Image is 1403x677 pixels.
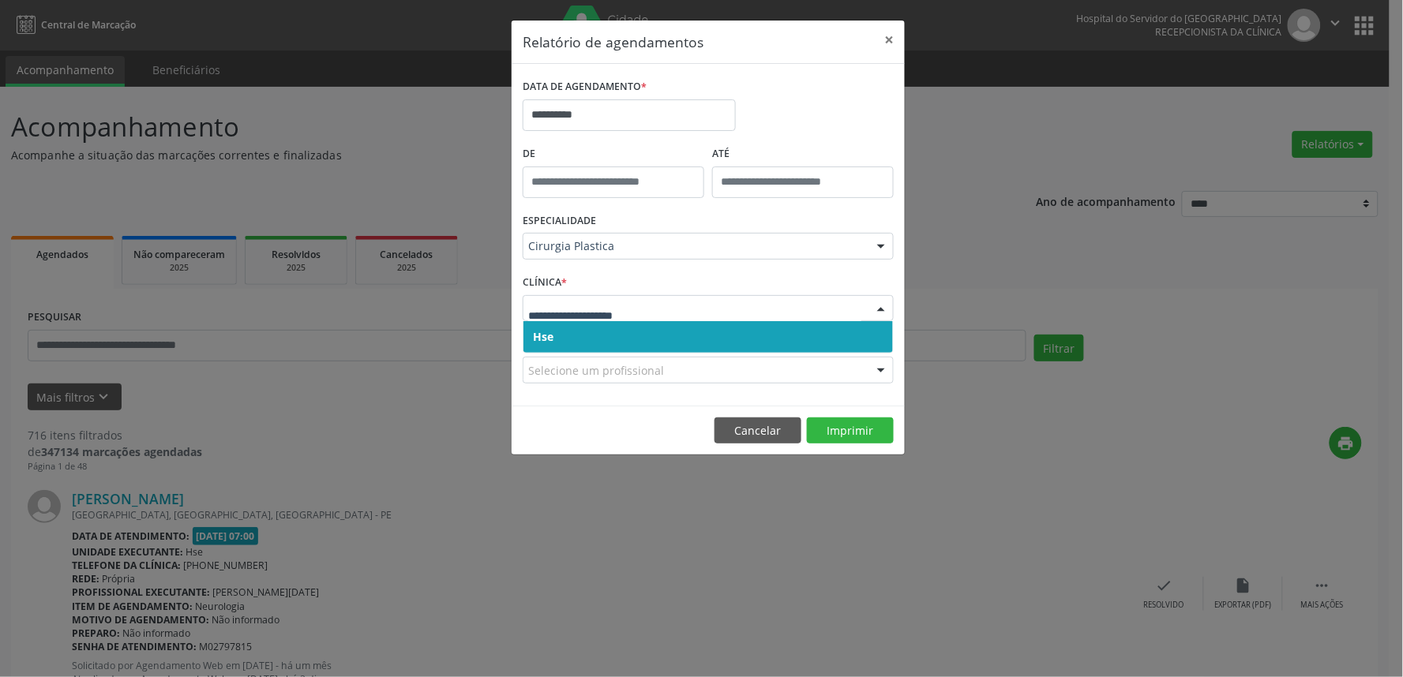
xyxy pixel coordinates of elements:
[807,417,894,444] button: Imprimir
[528,238,861,254] span: Cirurgia Plastica
[873,21,905,59] button: Close
[712,142,894,166] label: ATÉ
[528,362,664,379] span: Selecione um profissional
[523,209,596,234] label: ESPECIALIDADE
[533,329,553,344] span: Hse
[523,32,703,52] h5: Relatório de agendamentos
[523,142,704,166] label: De
[715,417,801,444] button: Cancelar
[523,271,567,295] label: CLÍNICA
[523,75,647,99] label: DATA DE AGENDAMENTO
